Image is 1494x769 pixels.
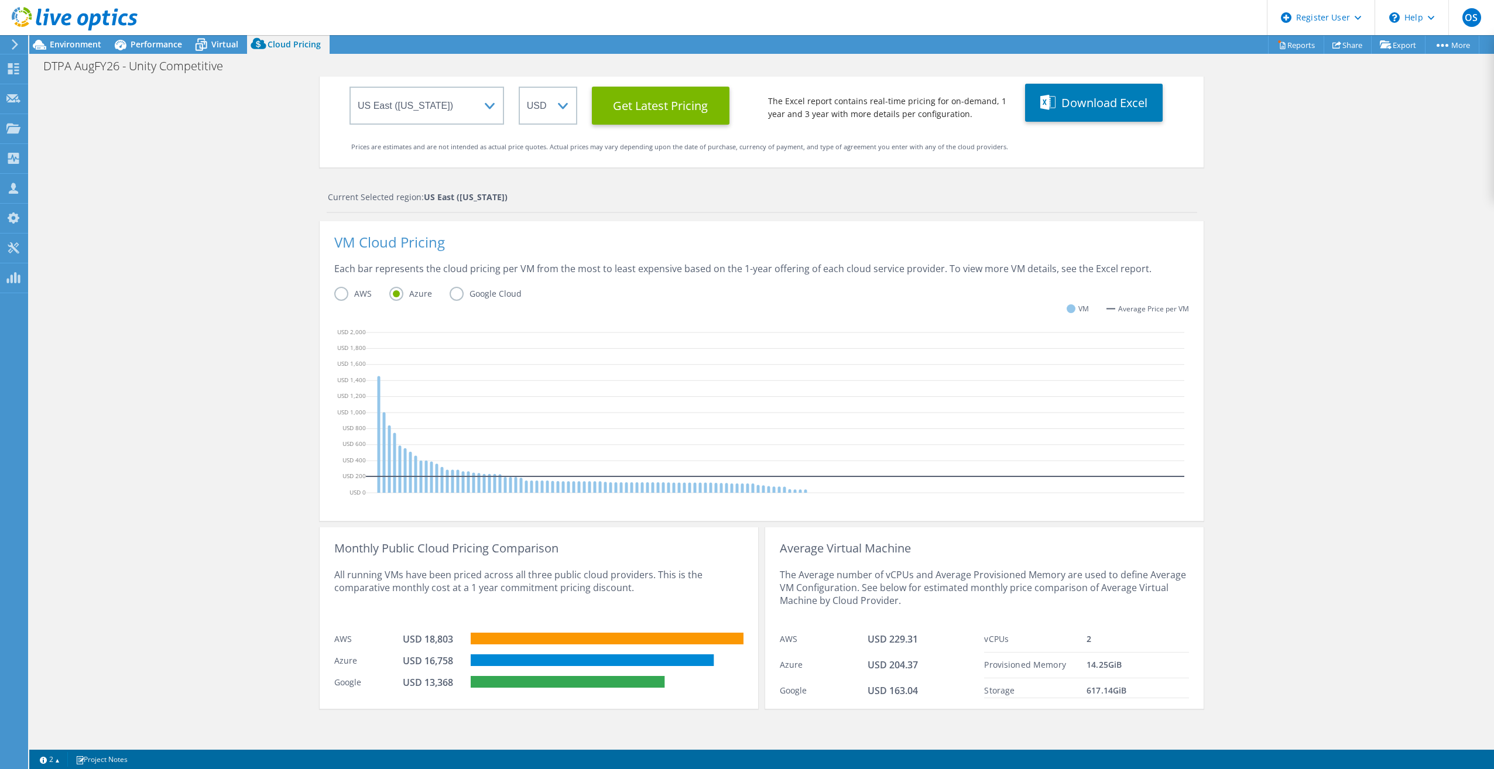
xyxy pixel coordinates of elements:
[337,327,366,335] text: USD 2,000
[334,287,389,301] label: AWS
[328,191,1197,204] div: Current Selected region:
[768,95,1010,121] div: The Excel report contains real-time pricing for on-demand, 1 year and 3 year with more details pe...
[780,685,807,696] span: Google
[1268,36,1324,54] a: Reports
[337,344,366,352] text: USD 1,800
[337,392,366,400] text: USD 1,200
[868,658,918,671] span: USD 204.37
[334,654,403,667] div: Azure
[334,236,1189,262] div: VM Cloud Pricing
[67,752,136,767] a: Project Notes
[349,488,366,496] text: USD 0
[342,472,366,480] text: USD 200
[334,676,403,689] div: Google
[342,455,366,464] text: USD 400
[1371,36,1426,54] a: Export
[337,359,366,368] text: USD 1,600
[1118,303,1189,315] span: Average Price per VM
[592,87,729,125] button: Get Latest Pricing
[351,140,1172,153] div: Prices are estimates and are not intended as actual price quotes. Actual prices may vary dependin...
[780,633,797,644] span: AWS
[868,684,918,697] span: USD 163.04
[424,191,508,202] strong: US East ([US_STATE])
[342,424,366,432] text: USD 800
[334,542,743,555] div: Monthly Public Cloud Pricing Comparison
[1425,36,1479,54] a: More
[1324,36,1372,54] a: Share
[1078,302,1089,315] span: VM
[334,555,743,627] div: All running VMs have been priced across all three public cloud providers. This is the comparative...
[131,39,182,50] span: Performance
[403,633,461,646] div: USD 18,803
[337,407,366,416] text: USD 1,000
[780,659,803,670] span: Azure
[389,287,450,301] label: Azure
[450,287,539,301] label: Google Cloud
[1087,633,1091,644] span: 2
[780,542,1189,555] div: Average Virtual Machine
[342,440,366,448] text: USD 600
[32,752,68,767] a: 2
[984,685,1015,696] span: Storage
[38,60,241,73] h1: DTPA AugFY26 - Unity Competitive
[403,676,461,689] div: USD 13,368
[1087,685,1126,696] span: 617.14 GiB
[268,39,321,50] span: Cloud Pricing
[1025,84,1163,122] button: Download Excel
[211,39,238,50] span: Virtual
[1087,659,1122,670] span: 14.25 GiB
[403,654,461,667] div: USD 16,758
[337,375,366,383] text: USD 1,400
[1389,12,1400,23] svg: \n
[868,633,918,646] span: USD 229.31
[334,262,1189,287] div: Each bar represents the cloud pricing per VM from the most to least expensive based on the 1-year...
[984,633,1009,644] span: vCPUs
[780,555,1189,627] div: The Average number of vCPUs and Average Provisioned Memory are used to define Average VM Configur...
[50,39,101,50] span: Environment
[984,659,1066,670] span: Provisioned Memory
[334,633,403,646] div: AWS
[1462,8,1481,27] span: OS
